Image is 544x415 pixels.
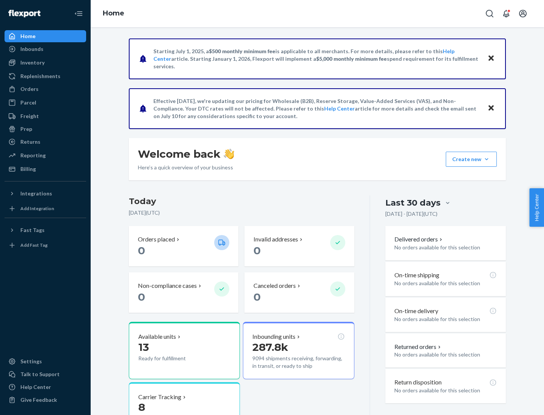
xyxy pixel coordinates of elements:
[394,244,497,251] p: No orders available for this selection
[5,381,86,393] a: Help Center
[482,6,497,21] button: Open Search Box
[5,368,86,380] a: Talk to Support
[224,149,234,159] img: hand-wave emoji
[20,226,45,234] div: Fast Tags
[138,147,234,161] h1: Welcome back
[253,290,261,303] span: 0
[394,280,497,287] p: No orders available for this selection
[129,322,240,379] button: Available units13Ready for fulfillment
[5,149,86,161] a: Reporting
[5,110,86,122] a: Freight
[138,401,145,413] span: 8
[5,30,86,42] a: Home
[97,3,130,25] ol: breadcrumbs
[5,43,86,55] a: Inbounds
[20,242,48,248] div: Add Fast Tag
[138,281,197,290] p: Non-compliance cases
[5,70,86,82] a: Replenishments
[5,163,86,175] a: Billing
[20,72,60,80] div: Replenishments
[138,235,175,244] p: Orders placed
[394,271,439,280] p: On-time shipping
[20,358,42,365] div: Settings
[394,235,444,244] button: Delivered orders
[20,190,52,197] div: Integrations
[394,378,442,387] p: Return disposition
[20,205,54,212] div: Add Integration
[129,272,238,313] button: Non-compliance cases 0
[20,59,45,66] div: Inventory
[5,97,86,109] a: Parcel
[486,53,496,64] button: Close
[209,48,275,54] span: $500 monthly minimum fee
[20,112,39,120] div: Freight
[394,315,497,323] p: No orders available for this selection
[138,244,145,257] span: 0
[8,10,40,17] img: Flexport logo
[20,370,60,378] div: Talk to Support
[138,341,149,354] span: 13
[20,45,43,53] div: Inbounds
[394,387,497,394] p: No orders available for this selection
[385,197,440,209] div: Last 30 days
[243,322,354,379] button: Inbounding units287.8k9094 shipments receiving, forwarding, in transit, or ready to ship
[446,152,497,167] button: Create new
[252,332,295,341] p: Inbounding units
[20,383,51,391] div: Help Center
[515,6,530,21] button: Open account menu
[5,123,86,135] a: Prep
[253,235,298,244] p: Invalid addresses
[5,203,86,215] a: Add Integration
[499,6,514,21] button: Open notifications
[71,6,86,21] button: Close Navigation
[20,125,32,133] div: Prep
[252,355,345,370] p: 9094 shipments receiving, forwarding, in transit, or ready to ship
[20,32,36,40] div: Home
[5,57,86,69] a: Inventory
[129,209,354,217] p: [DATE] ( UTC )
[385,210,437,218] p: [DATE] - [DATE] ( UTC )
[138,332,176,341] p: Available units
[394,351,497,358] p: No orders available for this selection
[316,55,387,62] span: $5,000 monthly minimum fee
[5,83,86,95] a: Orders
[20,138,40,146] div: Returns
[5,239,86,251] a: Add Fast Tag
[324,105,355,112] a: Help Center
[5,188,86,200] button: Integrations
[394,343,442,351] button: Returned orders
[153,48,480,70] p: Starting July 1, 2025, a is applicable to all merchants. For more details, please refer to this a...
[253,281,296,290] p: Canceled orders
[20,85,39,93] div: Orders
[244,272,354,313] button: Canceled orders 0
[20,396,57,404] div: Give Feedback
[103,9,124,17] a: Home
[529,188,544,227] button: Help Center
[138,393,181,401] p: Carrier Tracking
[394,307,438,315] p: On-time delivery
[129,195,354,207] h3: Today
[5,224,86,236] button: Fast Tags
[252,341,288,354] span: 287.8k
[138,164,234,171] p: Here’s a quick overview of your business
[20,165,36,173] div: Billing
[129,226,238,266] button: Orders placed 0
[5,136,86,148] a: Returns
[253,244,261,257] span: 0
[20,99,36,106] div: Parcel
[5,394,86,406] button: Give Feedback
[138,290,145,303] span: 0
[486,103,496,114] button: Close
[244,226,354,266] button: Invalid addresses 0
[20,152,46,159] div: Reporting
[153,97,480,120] p: Effective [DATE], we're updating our pricing for Wholesale (B2B), Reserve Storage, Value-Added Se...
[5,355,86,367] a: Settings
[138,355,208,362] p: Ready for fulfillment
